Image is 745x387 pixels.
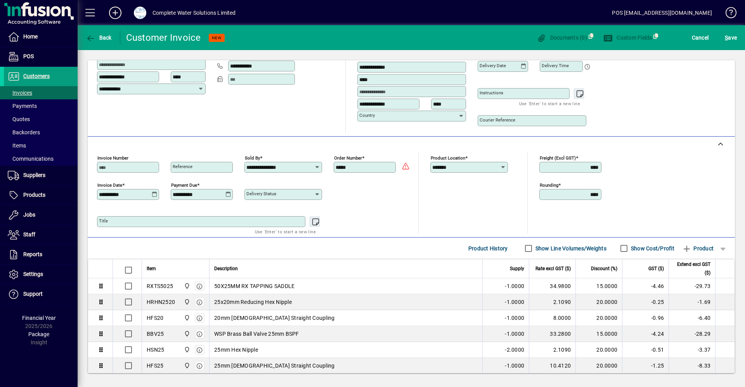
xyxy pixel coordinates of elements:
[591,264,617,273] span: Discount (%)
[182,282,191,290] span: Motueka
[86,35,112,41] span: Back
[182,345,191,354] span: Motueka
[84,31,114,45] button: Back
[601,31,654,45] button: Custom Fields
[359,113,375,118] mat-label: Country
[4,186,78,205] a: Products
[534,362,571,370] div: 10.4120
[245,155,260,161] mat-label: Sold by
[4,285,78,304] a: Support
[622,326,669,342] td: -4.24
[465,241,511,255] button: Product History
[23,33,38,40] span: Home
[4,205,78,225] a: Jobs
[622,310,669,326] td: -0.96
[99,218,108,224] mat-label: Title
[8,142,26,149] span: Items
[534,330,571,338] div: 33.2800
[4,265,78,284] a: Settings
[575,294,622,310] td: 20.0000
[720,2,735,27] a: Knowledge Base
[23,291,43,297] span: Support
[519,99,580,108] mat-hint: Use 'Enter' to start a new line
[212,35,222,40] span: NEW
[23,251,42,257] span: Reports
[575,358,622,374] td: 20.0000
[4,47,78,66] a: POS
[128,6,152,20] button: Profile
[182,298,191,306] span: Motueka
[78,31,120,45] app-page-header-button: Back
[690,31,711,45] button: Cancel
[669,310,715,326] td: -6.40
[535,264,571,273] span: Rate excl GST ($)
[622,278,669,294] td: -4.46
[603,35,652,41] span: Custom Fields
[725,35,728,41] span: S
[622,294,669,310] td: -0.25
[505,346,524,354] span: -2.0000
[97,155,128,161] mat-label: Invoice number
[147,346,164,354] div: HSN25
[4,139,78,152] a: Items
[540,182,558,188] mat-label: Rounding
[23,271,43,277] span: Settings
[534,298,571,306] div: 2.1090
[505,282,524,290] span: -1.0000
[147,330,164,338] div: BBV25
[147,264,156,273] span: Item
[505,362,524,370] span: -1.0000
[4,152,78,165] a: Communications
[443,48,456,61] a: View on map
[468,242,508,255] span: Product History
[214,346,258,354] span: 25mm Hex Nipple
[537,35,587,41] span: Documents (0)
[214,282,295,290] span: 50X25MM RX TAPPING SADDLE
[669,294,715,310] td: -1.69
[4,99,78,113] a: Payments
[147,314,163,322] div: HFS20
[669,326,715,342] td: -28.29
[4,225,78,245] a: Staff
[505,298,524,306] span: -1.0000
[4,245,78,264] a: Reports
[4,113,78,126] a: Quotes
[23,53,34,59] span: POS
[147,282,173,290] div: RXTS5025
[505,314,524,322] span: -1.0000
[214,264,238,273] span: Description
[173,164,192,169] mat-label: Reference
[629,245,674,252] label: Show Cost/Profit
[182,361,191,370] span: Motueka
[682,242,714,255] span: Product
[725,31,737,44] span: ave
[542,63,569,68] mat-label: Delivery time
[480,117,515,123] mat-label: Courier Reference
[182,330,191,338] span: Motueka
[22,315,56,321] span: Financial Year
[214,330,299,338] span: WSP Brass Ball Valve 25mm BSPF
[669,342,715,358] td: -3.37
[480,63,506,68] mat-label: Delivery date
[4,27,78,47] a: Home
[669,358,715,374] td: -8.33
[622,358,669,374] td: -1.25
[540,155,576,161] mat-label: Freight (excl GST)
[23,172,45,178] span: Suppliers
[214,298,292,306] span: 25x20mm Reducing Hex Nipple
[4,166,78,185] a: Suppliers
[8,103,37,109] span: Payments
[534,282,571,290] div: 34.9800
[692,31,709,44] span: Cancel
[575,278,622,294] td: 15.0000
[103,6,128,20] button: Add
[648,264,664,273] span: GST ($)
[97,182,122,188] mat-label: Invoice date
[575,310,622,326] td: 20.0000
[28,331,49,337] span: Package
[147,362,163,370] div: HFS25
[612,7,712,19] div: POS [EMAIL_ADDRESS][DOMAIN_NAME]
[147,298,175,306] div: HRHN2520
[214,362,334,370] span: 25mm [DEMOGRAPHIC_DATA] Straight Coupling
[23,192,45,198] span: Products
